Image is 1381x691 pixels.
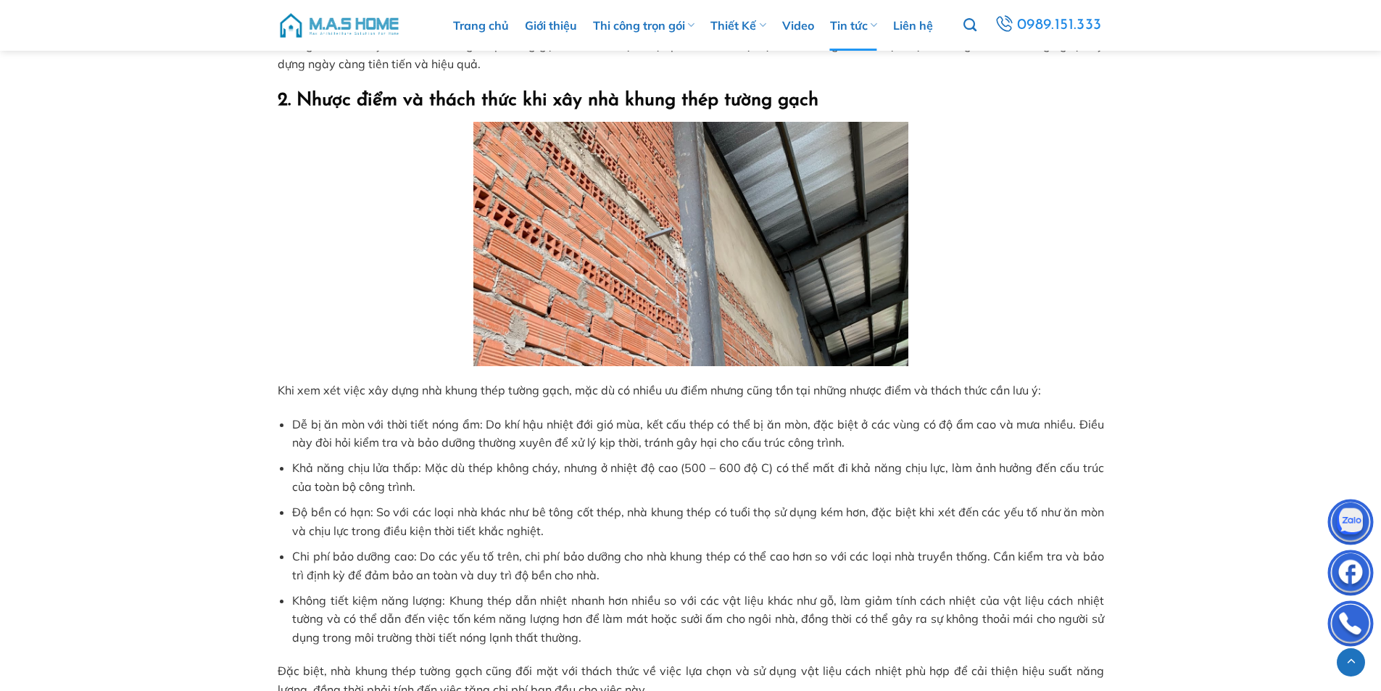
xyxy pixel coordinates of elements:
[990,12,1106,39] a: 0989.151.333
[1329,604,1372,647] img: Phone
[292,460,1103,494] span: Khả năng chịu lửa thấp: Mặc dù thép không cháy, nhưng ở nhiệt độ cao (500 – 600 độ C) có thể mất ...
[278,4,401,47] img: M.A.S HOME – Tổng Thầu Thiết Kế Và Xây Nhà Trọn Gói
[963,10,976,41] a: Tìm kiếm
[1337,648,1365,676] a: Lên đầu trang
[278,383,1041,397] span: Khi xem xét việc xây dựng nhà khung thép tường gạch, mặc dù có nhiều ưu điểm nhưng cũng tồn tại n...
[278,91,818,109] b: 2. Nhược điểm và thách thức khi xây nhà khung thép tường gạch
[278,38,1104,71] span: Những ưu điểm này khiến nhà khung thép tường gạch trở thành lựa chọn phổ biến và tiện lợi cho nhi...
[292,593,1103,645] span: Không tiết kiệm năng lượng: Khung thép dẫn nhiệt nhanh hơn nhiều so với các vật liệu khác như gỗ,...
[292,505,1103,538] span: Độ bền có hạn: So với các loại nhà khác như bê tông cốt thép, nhà khung thép có tuổi thọ sử dụng ...
[473,122,908,367] img: 2024 có nên xây nhà khung thép tường gạch? 2
[1329,553,1372,597] img: Facebook
[292,417,1103,450] span: Dễ bị ăn mòn với thời tiết nóng ẩm: Do khí hậu nhiệt đới gió mùa, kết cấu thép có thể bị ăn mòn, ...
[292,549,1103,582] span: Chi phí bảo dưỡng cao: Do các yếu tố trên, chi phí bảo dưỡng cho nhà khung thép có thể cao hơn so...
[1015,12,1104,38] span: 0989.151.333
[1329,502,1372,546] img: Zalo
